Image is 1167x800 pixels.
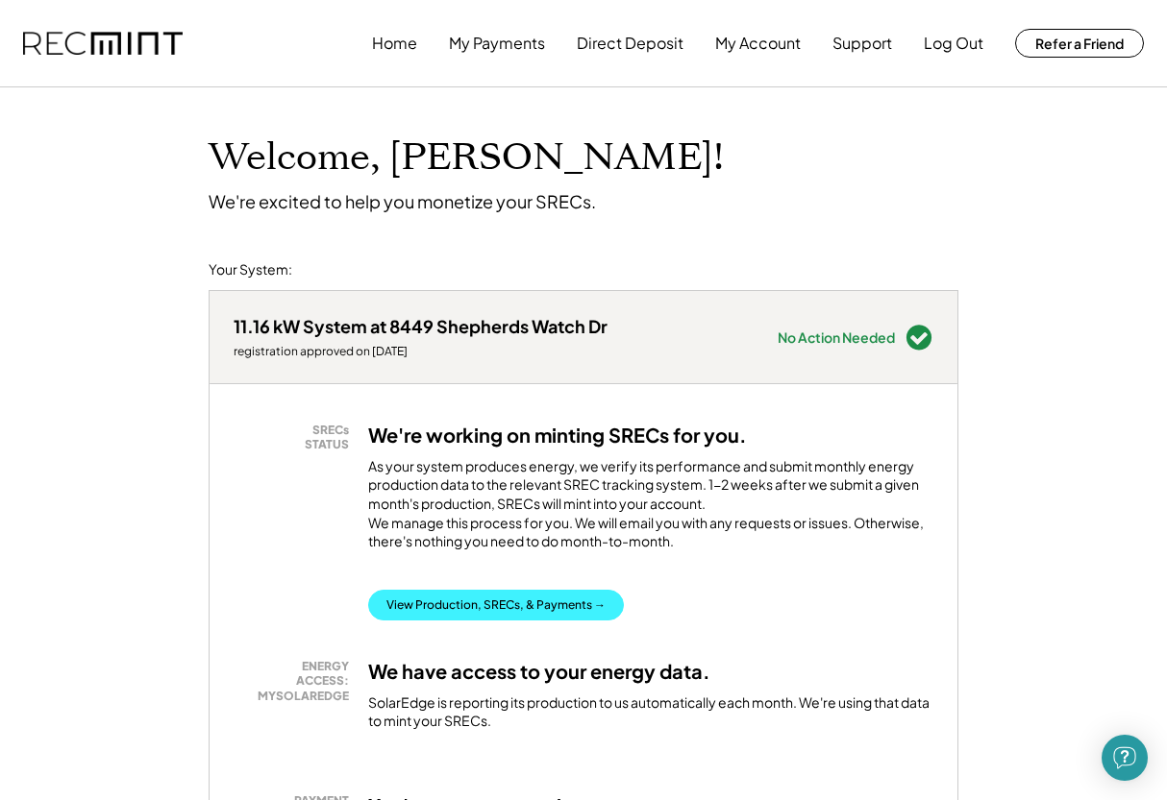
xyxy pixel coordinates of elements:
h3: We're working on minting SRECs for you. [368,423,747,448]
div: SolarEdge is reporting its production to us automatically each month. We're using that data to mi... [368,693,933,731]
button: View Production, SRECs, & Payments → [368,590,624,620]
div: We're excited to help you monetize your SRECs. [209,190,596,212]
button: My Payments [449,24,545,62]
button: Support [832,24,892,62]
div: No Action Needed [778,330,895,344]
div: registration approved on [DATE] [234,344,608,359]
h3: We have access to your energy data. [368,659,710,684]
div: Your System: [209,260,292,279]
button: My Account [715,24,801,62]
button: Direct Deposit [577,24,683,62]
div: Open Intercom Messenger [1102,735,1148,781]
button: Home [372,24,417,62]
div: ENERGY ACCESS: MYSOLAREDGE [243,659,349,704]
h1: Welcome, [PERSON_NAME]! [209,135,724,181]
img: recmint-logotype%403x.png [23,32,183,56]
div: SRECs STATUS [243,423,349,452]
button: Log Out [924,24,983,62]
button: Refer a Friend [1015,29,1144,58]
div: As your system produces energy, we verify its performance and submit monthly energy production da... [368,457,933,561]
div: 11.16 kW System at 8449 Shepherds Watch Dr [234,315,608,337]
